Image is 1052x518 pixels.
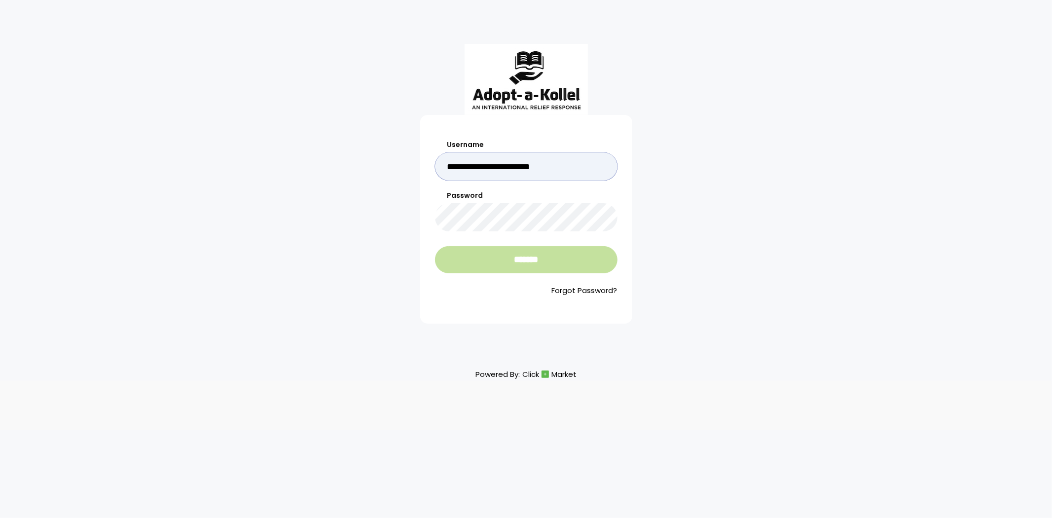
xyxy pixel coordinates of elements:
label: Username [435,140,617,150]
a: ClickMarket [522,368,577,381]
a: Forgot Password? [435,285,617,296]
img: aak_logo_sm.jpeg [465,44,588,115]
p: Powered By: [475,368,577,381]
img: cm_icon.png [542,370,549,378]
label: Password [435,190,617,201]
